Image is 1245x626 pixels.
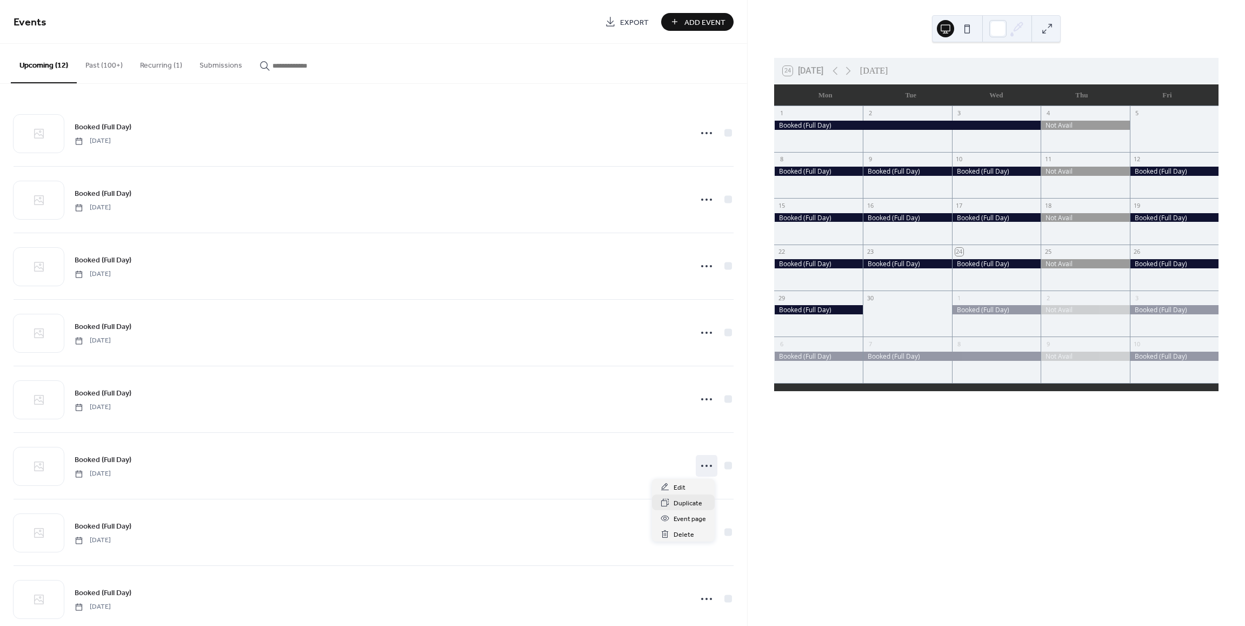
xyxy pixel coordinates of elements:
[860,64,888,77] div: [DATE]
[863,167,951,176] div: Booked (Full Day)
[1044,155,1052,163] div: 11
[75,521,131,532] span: Booked (Full Day)
[75,121,131,133] a: Booked (Full Day)
[783,84,868,106] div: Mon
[866,109,874,117] div: 2
[75,122,131,133] span: Booked (Full Day)
[75,454,131,466] span: Booked (Full Day)
[131,44,191,82] button: Recurring (1)
[955,201,963,209] div: 17
[674,529,694,541] span: Delete
[75,188,131,200] span: Booked (Full Day)
[954,84,1039,106] div: Wed
[1133,109,1141,117] div: 5
[75,320,131,333] a: Booked (Full Day)
[11,44,77,83] button: Upcoming (12)
[75,255,131,266] span: Booked (Full Day)
[75,254,131,266] a: Booked (Full Day)
[952,259,1041,268] div: Booked (Full Day)
[75,588,131,599] span: Booked (Full Day)
[952,305,1041,314] div: Booked (Full Day)
[597,13,657,31] a: Export
[866,201,874,209] div: 16
[955,340,963,348] div: 8
[191,44,251,82] button: Submissions
[1044,109,1052,117] div: 4
[774,213,863,222] div: Booked (Full Day)
[661,13,734,31] button: Add Event
[863,259,951,268] div: Booked (Full Day)
[774,259,863,268] div: Booked (Full Day)
[1130,259,1219,268] div: Booked (Full Day)
[777,294,785,302] div: 29
[866,155,874,163] div: 9
[1044,340,1052,348] div: 9
[1041,352,1129,361] div: Not Avail
[1133,201,1141,209] div: 19
[1044,248,1052,256] div: 25
[14,12,46,33] span: Events
[955,155,963,163] div: 10
[1130,167,1219,176] div: Booked (Full Day)
[75,536,111,545] span: [DATE]
[1039,84,1124,106] div: Thu
[1044,201,1052,209] div: 18
[774,167,863,176] div: Booked (Full Day)
[75,187,131,200] a: Booked (Full Day)
[1124,84,1210,106] div: Fri
[863,213,951,222] div: Booked (Full Day)
[955,294,963,302] div: 1
[952,167,1041,176] div: Booked (Full Day)
[774,121,1041,130] div: Booked (Full Day)
[620,17,649,28] span: Export
[75,336,111,346] span: [DATE]
[1041,259,1129,268] div: Not Avail
[1133,294,1141,302] div: 3
[75,321,131,333] span: Booked (Full Day)
[1130,213,1219,222] div: Booked (Full Day)
[1041,213,1129,222] div: Not Avail
[75,269,111,279] span: [DATE]
[955,109,963,117] div: 3
[75,136,111,146] span: [DATE]
[868,84,954,106] div: Tue
[674,498,702,509] span: Duplicate
[1130,305,1219,314] div: Booked (Full Day)
[1130,352,1219,361] div: Booked (Full Day)
[777,340,785,348] div: 6
[75,403,111,412] span: [DATE]
[863,352,1041,361] div: Booked (Full Day)
[75,387,131,399] a: Booked (Full Day)
[777,248,785,256] div: 22
[866,340,874,348] div: 7
[77,44,131,82] button: Past (100+)
[1133,248,1141,256] div: 26
[75,388,131,399] span: Booked (Full Day)
[75,469,111,479] span: [DATE]
[866,248,874,256] div: 23
[1133,340,1141,348] div: 10
[1041,305,1129,314] div: Not Avail
[1044,294,1052,302] div: 2
[955,248,963,256] div: 24
[1041,167,1129,176] div: Not Avail
[75,453,131,466] a: Booked (Full Day)
[1133,155,1141,163] div: 12
[674,513,706,525] span: Event page
[777,109,785,117] div: 1
[75,587,131,599] a: Booked (Full Day)
[1041,121,1129,130] div: Not Avail
[774,305,863,314] div: Booked (Full Day)
[777,201,785,209] div: 15
[75,520,131,532] a: Booked (Full Day)
[866,294,874,302] div: 30
[75,203,111,213] span: [DATE]
[777,155,785,163] div: 8
[952,213,1041,222] div: Booked (Full Day)
[774,352,863,361] div: Booked (Full Day)
[75,602,111,612] span: [DATE]
[674,482,685,493] span: Edit
[684,17,725,28] span: Add Event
